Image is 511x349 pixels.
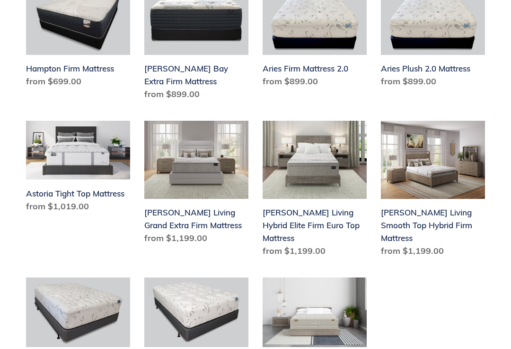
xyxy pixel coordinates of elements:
a: Scott Living Smooth Top Hybrid Firm Mattress [381,121,485,261]
a: Scott Living Hybrid Elite Firm Euro Top Mattress [263,121,367,261]
a: Scott Living Grand Extra Firm Mattress [144,121,248,248]
a: Astoria Tight Top Mattress [26,121,130,216]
